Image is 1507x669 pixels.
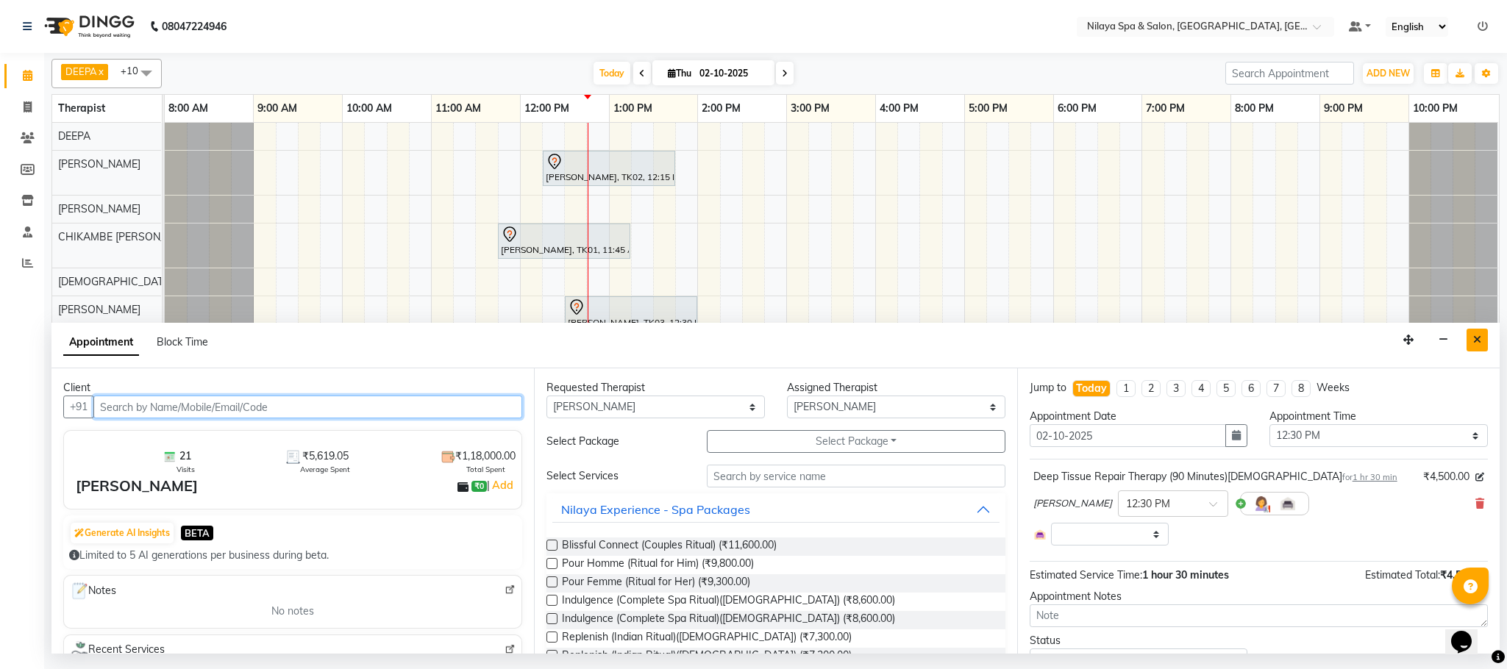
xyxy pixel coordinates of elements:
span: ₹1,18,000.00 [455,448,516,464]
span: ₹4,500.00 [1423,469,1469,484]
span: ₹5,619.05 [302,448,349,464]
span: [PERSON_NAME] [58,157,140,171]
span: [PERSON_NAME] [58,303,140,316]
span: Estimated Service Time: [1030,568,1142,582]
input: 2025-10-02 [695,62,769,85]
div: [PERSON_NAME] [76,475,198,497]
span: Appointment [63,329,139,356]
span: Blissful Connect (Couples Ritual) (₹11,600.00) [562,537,777,556]
li: 3 [1166,380,1186,397]
button: Close [1467,329,1488,351]
input: yyyy-mm-dd [1030,424,1227,447]
span: [PERSON_NAME] [58,202,140,215]
button: Select Package [707,430,1005,453]
span: Replenish (Indian Ritual)([DEMOGRAPHIC_DATA]) (₹7,300.00) [562,648,852,666]
span: 1 hr 30 min [1353,472,1397,482]
a: x [97,65,104,77]
a: 11:00 AM [432,98,485,119]
div: Requested Therapist [546,380,765,396]
a: 9:00 PM [1320,98,1367,119]
img: Interior.png [1033,528,1047,541]
input: Search by service name [707,465,1005,487]
span: DEEPA [65,65,97,77]
a: 8:00 PM [1231,98,1278,119]
span: [PERSON_NAME] [1033,496,1112,511]
div: [PERSON_NAME], TK02, 12:15 PM-01:45 PM, Deep Tissue Repair Therapy (90 Minutes)[DEMOGRAPHIC_DATA] [544,153,674,184]
button: Generate AI Insights [71,523,174,543]
div: [PERSON_NAME], TK03, 12:30 PM-02:00 PM, Deep Tissue Repair Therapy (90 Minutes)[DEMOGRAPHIC_DATA] [566,298,696,329]
span: Therapist [58,101,105,115]
a: 10:00 PM [1409,98,1461,119]
span: +10 [121,65,149,76]
input: Search Appointment [1225,62,1354,85]
div: Appointment Notes [1030,589,1488,604]
span: | [487,476,516,494]
a: 1:00 PM [610,98,656,119]
div: [PERSON_NAME], TK01, 11:45 AM-01:15 PM, Sensory Rejuvne Aromatherapy (60 Minutes)[DEMOGRAPHIC_DATA] [499,226,629,257]
div: Status [1030,633,1248,648]
li: 7 [1266,380,1286,397]
i: Edit price [1475,473,1484,482]
span: Recent Services [70,641,165,659]
span: DEEPA [58,129,90,143]
small: for [1342,472,1397,482]
li: 4 [1191,380,1211,397]
li: 8 [1292,380,1311,397]
a: 10:00 AM [343,98,396,119]
button: +91 [63,396,94,418]
div: Appointment Date [1030,409,1248,424]
span: ₹0 [471,481,487,493]
li: 6 [1241,380,1261,397]
span: ADD NEW [1367,68,1410,79]
a: 12:00 PM [521,98,573,119]
div: Assigned Therapist [787,380,1005,396]
li: 2 [1141,380,1161,397]
div: Appointment Time [1269,409,1488,424]
span: [DEMOGRAPHIC_DATA] [58,275,173,288]
span: Pour Femme (Ritual for Her) (₹9,300.00) [562,574,750,593]
a: Add [490,476,516,494]
div: Deep Tissue Repair Therapy (90 Minutes)[DEMOGRAPHIC_DATA] [1033,469,1397,484]
span: 1 hour 30 minutes [1142,568,1229,582]
span: Estimated Total: [1365,568,1440,582]
div: Limited to 5 AI generations per business during beta. [69,548,516,563]
a: 9:00 AM [254,98,301,119]
div: Select Services [535,468,696,484]
div: Jump to [1030,380,1066,396]
span: Block Time [157,335,208,348]
div: Weeks [1317,380,1350,396]
input: Search by Name/Mobile/Email/Code [93,396,522,418]
a: 8:00 AM [165,98,212,119]
span: Indulgence (Complete Spa Ritual)([DEMOGRAPHIC_DATA]) (₹8,600.00) [562,611,895,629]
span: Indulgence (Complete Spa Ritual)([DEMOGRAPHIC_DATA]) (₹8,600.00) [562,593,895,611]
span: Notes [70,582,116,601]
span: Visits [177,464,195,475]
a: 5:00 PM [965,98,1011,119]
span: No notes [271,604,314,619]
span: CHIKAMBE [PERSON_NAME] [58,230,198,243]
div: Nilaya Experience - Spa Packages [561,501,750,518]
span: Average Spent [300,464,350,475]
img: Hairdresser.png [1253,495,1270,512]
button: Nilaya Experience - Spa Packages [552,496,999,523]
span: Thu [664,68,695,79]
div: Today [1076,381,1107,396]
span: Total Spent [466,464,505,475]
div: Select Package [535,434,696,449]
a: 6:00 PM [1054,98,1100,119]
a: 4:00 PM [876,98,922,119]
span: 21 [179,448,191,464]
a: 7:00 PM [1142,98,1189,119]
img: logo [38,6,138,47]
img: Interior.png [1279,495,1297,512]
li: 5 [1216,380,1236,397]
span: Today [594,62,630,85]
li: 1 [1116,380,1136,397]
span: ₹4,500.00 [1440,568,1488,582]
iframe: chat widget [1445,610,1492,654]
a: 3:00 PM [787,98,833,119]
span: BETA [181,526,213,540]
div: Client [63,380,522,396]
a: 2:00 PM [698,98,744,119]
button: ADD NEW [1363,63,1414,84]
